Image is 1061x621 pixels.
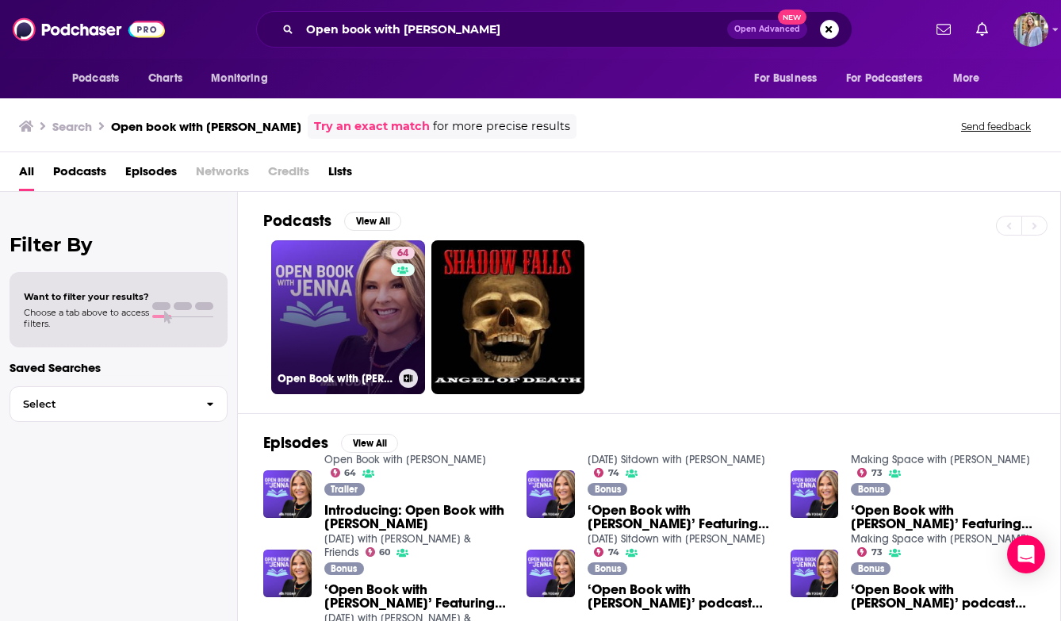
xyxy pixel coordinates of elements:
[24,291,149,302] span: Want to filter your results?
[300,17,727,42] input: Search podcasts, credits, & more...
[61,63,140,94] button: open menu
[527,550,575,598] img: ‘Open Book with Jenna’ podcast featuring Stephen Colbert
[851,583,1035,610] span: ‘Open Book with [PERSON_NAME]’ podcast featuring [PERSON_NAME]
[271,240,425,394] a: 64Open Book with [PERSON_NAME]
[263,470,312,519] img: Introducing: Open Book with Jenna
[324,504,508,531] a: Introducing: Open Book with Jenna
[588,532,765,546] a: Sunday Sitdown with Willie Geist
[851,504,1035,531] a: ‘Open Book with Jenna’ Featuring Rebecca Yarros
[588,583,772,610] a: ‘Open Book with Jenna’ podcast featuring Stephen Colbert
[727,20,807,39] button: Open AdvancedNew
[608,470,619,477] span: 74
[588,453,765,466] a: Sunday Sitdown with Willie Geist
[148,67,182,90] span: Charts
[1013,12,1048,47] button: Show profile menu
[328,159,352,191] a: Lists
[314,117,430,136] a: Try an exact match
[344,470,356,477] span: 64
[278,372,393,385] h3: Open Book with [PERSON_NAME]
[857,468,883,477] a: 73
[331,564,357,573] span: Bonus
[379,549,390,556] span: 60
[138,63,192,94] a: Charts
[1013,12,1048,47] span: Logged in as JFMuntsinger
[324,532,471,559] a: TODAY with Jenna & Friends
[942,63,1000,94] button: open menu
[743,63,837,94] button: open menu
[588,504,772,531] span: ‘Open Book with [PERSON_NAME]’ Featuring [PERSON_NAME]
[851,532,1030,546] a: Making Space with Hoda Kotb
[588,504,772,531] a: ‘Open Book with Jenna’ Featuring Rebecca Yarros
[366,547,391,557] a: 60
[1007,535,1045,573] div: Open Intercom Messenger
[836,63,945,94] button: open menu
[594,547,619,557] a: 74
[851,453,1030,466] a: Making Space with Hoda Kotb
[324,583,508,610] a: ‘Open Book with Jenna’ Featuring Rebecca Yarros
[111,119,301,134] h3: Open book with [PERSON_NAME]
[433,117,570,136] span: for more precise results
[956,120,1036,133] button: Send feedback
[391,247,415,259] a: 64
[19,159,34,191] a: All
[331,468,357,477] a: 64
[1013,12,1048,47] img: User Profile
[970,16,994,43] a: Show notifications dropdown
[930,16,957,43] a: Show notifications dropdown
[778,10,806,25] span: New
[324,453,486,466] a: Open Book with Jenna
[263,433,328,453] h2: Episodes
[324,583,508,610] span: ‘Open Book with [PERSON_NAME]’ Featuring [PERSON_NAME]
[72,67,119,90] span: Podcasts
[595,564,621,573] span: Bonus
[734,25,800,33] span: Open Advanced
[10,233,228,256] h2: Filter By
[10,360,228,375] p: Saved Searches
[344,212,401,231] button: View All
[263,433,398,453] a: EpisodesView All
[10,399,193,409] span: Select
[791,550,839,598] img: ‘Open Book with Jenna’ podcast featuring Stephen Colbert
[263,211,331,231] h2: Podcasts
[324,504,508,531] span: Introducing: Open Book with [PERSON_NAME]
[331,485,358,494] span: Trailer
[256,11,852,48] div: Search podcasts, credits, & more...
[52,119,92,134] h3: Search
[527,470,575,519] img: ‘Open Book with Jenna’ Featuring Rebecca Yarros
[871,549,883,556] span: 73
[341,434,398,453] button: View All
[263,550,312,598] img: ‘Open Book with Jenna’ Featuring Rebecca Yarros
[754,67,817,90] span: For Business
[211,67,267,90] span: Monitoring
[268,159,309,191] span: Credits
[846,67,922,90] span: For Podcasters
[397,246,408,262] span: 64
[857,547,883,557] a: 73
[13,14,165,44] img: Podchaser - Follow, Share and Rate Podcasts
[851,504,1035,531] span: ‘Open Book with [PERSON_NAME]’ Featuring [PERSON_NAME]
[953,67,980,90] span: More
[595,485,621,494] span: Bonus
[200,63,288,94] button: open menu
[608,549,619,556] span: 74
[125,159,177,191] a: Episodes
[791,470,839,519] a: ‘Open Book with Jenna’ Featuring Rebecca Yarros
[24,307,149,329] span: Choose a tab above to access filters.
[53,159,106,191] a: Podcasts
[196,159,249,191] span: Networks
[851,583,1035,610] a: ‘Open Book with Jenna’ podcast featuring Stephen Colbert
[10,386,228,422] button: Select
[871,470,883,477] span: 73
[263,211,401,231] a: PodcastsView All
[588,583,772,610] span: ‘Open Book with [PERSON_NAME]’ podcast featuring [PERSON_NAME]
[594,468,619,477] a: 74
[858,564,884,573] span: Bonus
